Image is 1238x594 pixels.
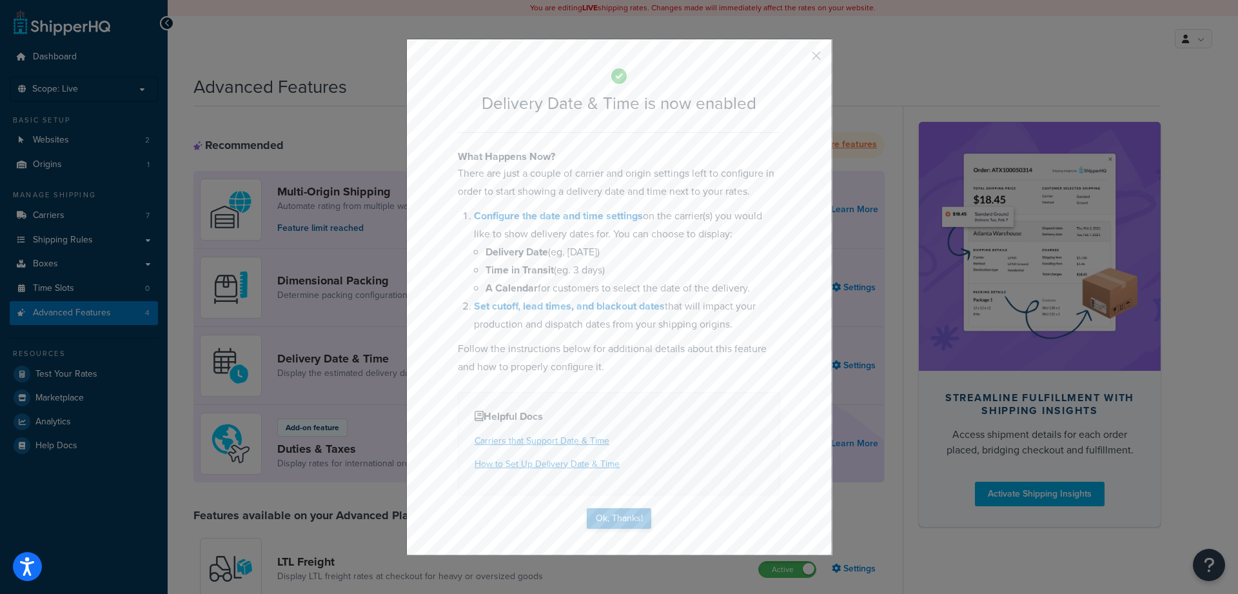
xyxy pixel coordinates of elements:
a: Carriers that Support Date & Time [475,434,609,448]
a: Set cutoff, lead times, and blackout dates [474,299,665,313]
li: on the carrier(s) you would like to show delivery dates for. You can choose to display: [474,207,780,297]
p: Follow the instructions below for additional details about this feature and how to properly confi... [458,340,780,376]
li: (eg. 3 days) [486,261,780,279]
li: (eg. [DATE]) [486,243,780,261]
b: Delivery Date [486,244,548,259]
li: that will impact your production and dispatch dates from your shipping origins. [474,297,780,333]
a: How to Set Up Delivery Date & Time [475,457,620,471]
b: Time in Transit [486,262,554,277]
h4: What Happens Now? [458,149,780,164]
p: There are just a couple of carrier and origin settings left to configure in order to start showin... [458,164,780,201]
button: Ok, Thanks! [587,508,651,529]
h2: Delivery Date & Time is now enabled [458,94,780,113]
h4: Helpful Docs [475,409,763,424]
li: for customers to select the date of the delivery. [486,279,780,297]
b: A Calendar [486,281,538,295]
a: Configure the date and time settings [474,208,643,223]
